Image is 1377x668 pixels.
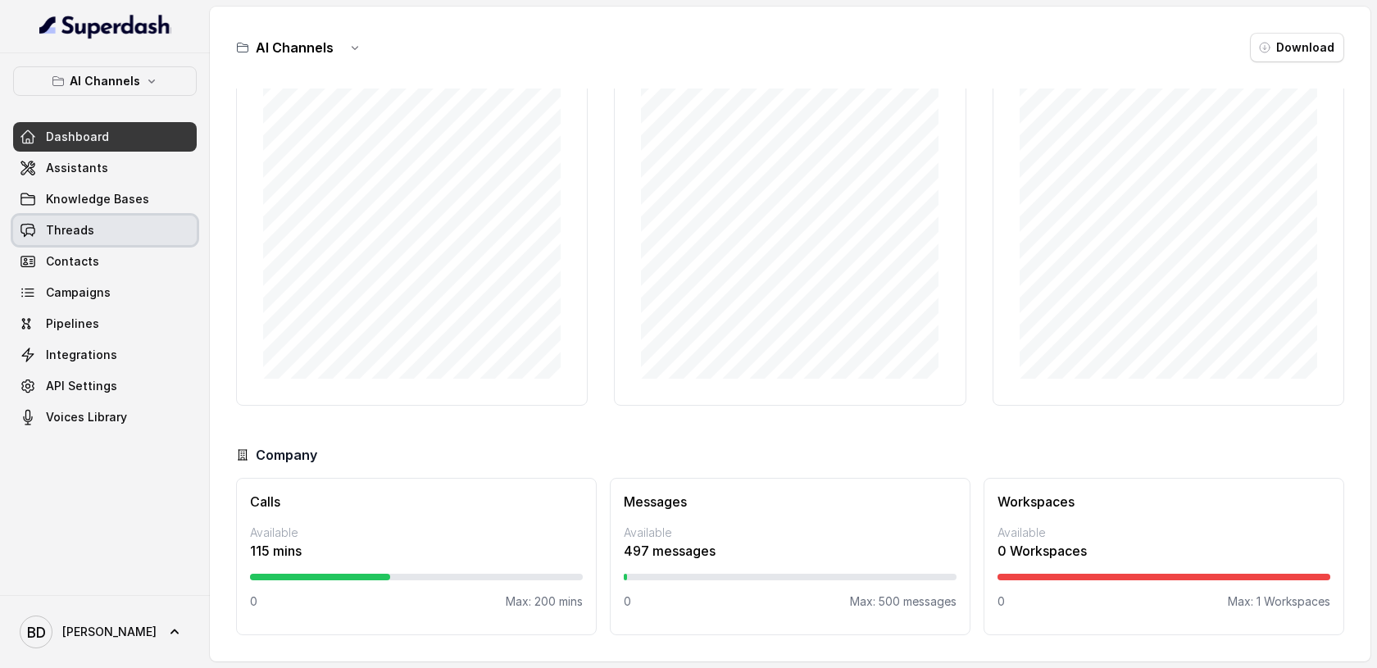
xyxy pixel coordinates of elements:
p: 497 messages [624,541,957,561]
a: [PERSON_NAME] [13,609,197,655]
span: API Settings [46,378,117,394]
p: Available [624,525,957,541]
span: Integrations [46,347,117,363]
span: [PERSON_NAME] [62,624,157,640]
a: Campaigns [13,278,197,307]
a: Threads [13,216,197,245]
h3: AI Channels [256,38,334,57]
a: Knowledge Bases [13,184,197,214]
p: AI Channels [70,71,140,91]
p: Available [998,525,1330,541]
p: Max: 200 mins [506,593,583,610]
img: light.svg [39,13,171,39]
p: 0 [250,593,257,610]
p: Max: 1 Workspaces [1228,593,1330,610]
h3: Messages [624,492,957,511]
p: 0 [998,593,1005,610]
h3: Calls [250,492,583,511]
h3: Workspaces [998,492,1330,511]
p: Max: 500 messages [850,593,957,610]
button: AI Channels [13,66,197,96]
a: Pipelines [13,309,197,339]
a: API Settings [13,371,197,401]
a: Contacts [13,247,197,276]
span: Campaigns [46,284,111,301]
h3: Company [256,445,317,465]
a: Assistants [13,153,197,183]
span: Knowledge Bases [46,191,149,207]
p: 0 Workspaces [998,541,1330,561]
span: Contacts [46,253,99,270]
span: Assistants [46,160,108,176]
span: Dashboard [46,129,109,145]
span: Threads [46,222,94,239]
p: 115 mins [250,541,583,561]
a: Voices Library [13,402,197,432]
a: Integrations [13,340,197,370]
button: Download [1250,33,1344,62]
p: 0 [624,593,631,610]
p: Available [250,525,583,541]
text: BD [27,624,46,641]
span: Voices Library [46,409,127,425]
a: Dashboard [13,122,197,152]
span: Pipelines [46,316,99,332]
